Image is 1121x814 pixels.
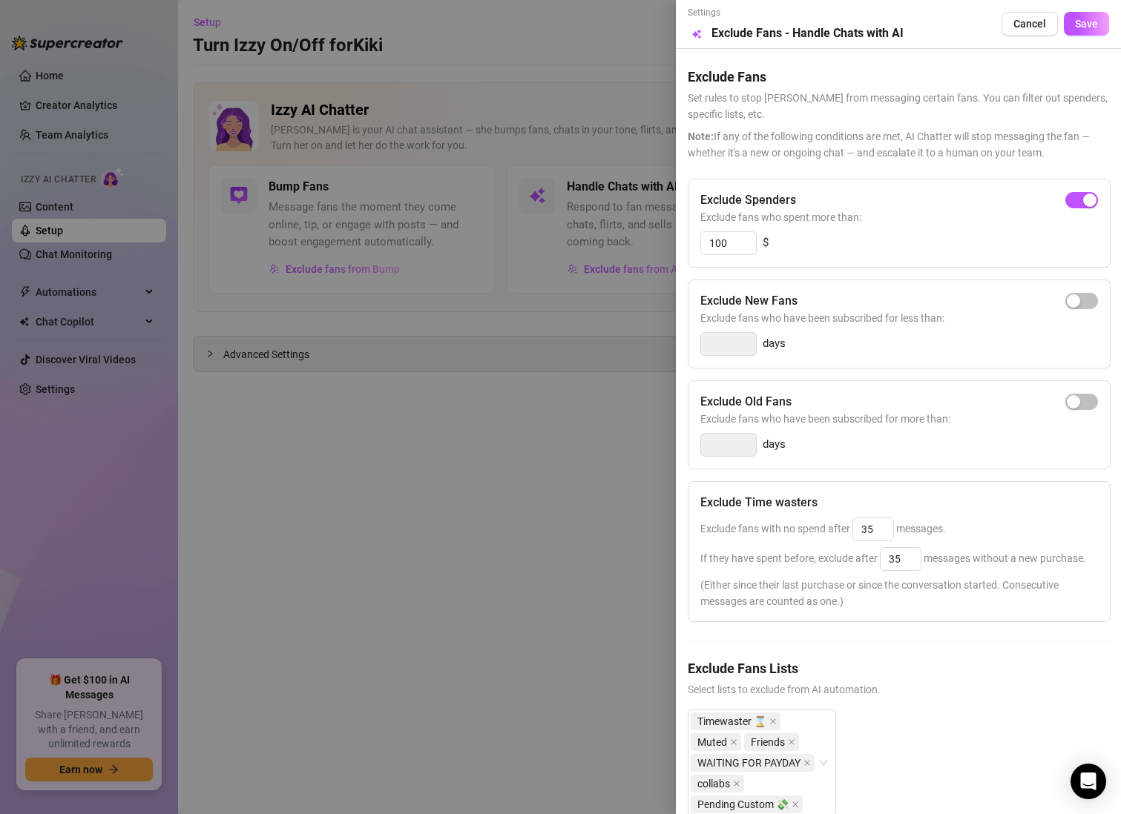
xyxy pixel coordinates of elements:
[700,191,796,209] h5: Exclude Spenders
[688,130,714,142] span: Note:
[691,733,741,751] span: Muted
[711,24,904,42] h5: Exclude Fans - Handle Chats with AI
[697,713,766,729] span: Timewaster ⌛
[688,67,1109,87] h5: Exclude Fans
[700,523,946,535] span: Exclude fans with no spend after messages.
[763,335,786,353] span: days
[691,775,744,793] span: collabs
[744,733,799,751] span: Friends
[763,436,786,454] span: days
[769,718,777,725] span: close
[688,681,1109,698] span: Select lists to exclude from AI automation.
[691,712,780,730] span: Timewaster ⌛
[691,754,815,772] span: WAITING FOR PAYDAY
[730,738,737,746] span: close
[700,393,792,411] h5: Exclude Old Fans
[803,759,811,767] span: close
[1071,764,1106,799] div: Open Intercom Messenger
[1075,18,1098,30] span: Save
[763,234,769,252] span: $
[1002,12,1058,36] button: Cancel
[788,738,795,746] span: close
[688,658,1109,678] h5: Exclude Fans Lists
[688,6,904,20] span: Settings
[700,310,1098,326] span: Exclude fans who have been subscribed for less than:
[792,801,799,808] span: close
[700,552,1086,564] span: If they have spent before, exclude after messages without a new purchase.
[700,411,1098,427] span: Exclude fans who have been subscribed for more than:
[697,775,730,792] span: collabs
[700,494,818,512] h5: Exclude Time wasters
[700,292,798,310] h5: Exclude New Fans
[688,90,1109,122] span: Set rules to stop [PERSON_NAME] from messaging certain fans. You can filter out spenders, specifi...
[751,734,785,750] span: Friends
[1064,12,1109,36] button: Save
[700,577,1098,609] span: (Either since their last purchase or since the conversation started. Consecutive messages are cou...
[1013,18,1046,30] span: Cancel
[688,128,1109,161] span: If any of the following conditions are met, AI Chatter will stop messaging the fan — whether it's...
[700,209,1098,225] span: Exclude fans who spent more than:
[733,780,740,787] span: close
[697,755,801,771] span: WAITING FOR PAYDAY
[691,795,803,813] span: Pending Custom 💸
[697,734,727,750] span: Muted
[697,796,789,813] span: Pending Custom 💸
